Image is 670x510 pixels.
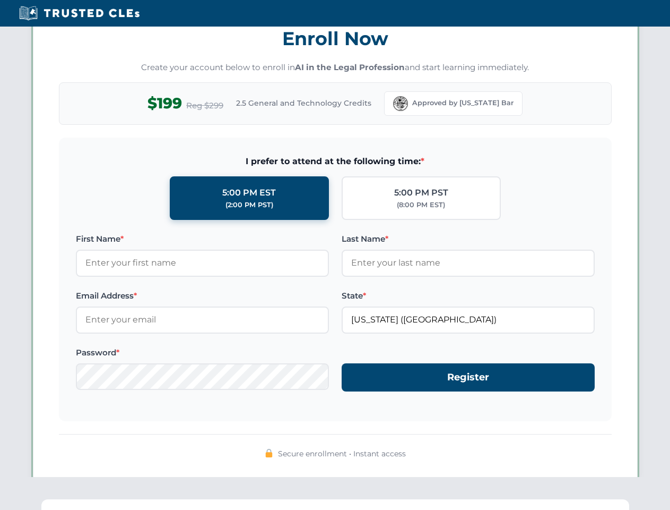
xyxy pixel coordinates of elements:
[225,200,273,210] div: (2:00 PM PST)
[342,290,595,302] label: State
[278,448,406,460] span: Secure enrollment • Instant access
[76,346,329,359] label: Password
[342,307,595,333] input: Florida (FL)
[147,91,182,115] span: $199
[397,200,445,210] div: (8:00 PM EST)
[76,250,329,276] input: Enter your first name
[76,233,329,245] label: First Name
[59,22,612,55] h3: Enroll Now
[16,5,143,21] img: Trusted CLEs
[393,96,408,111] img: Florida Bar
[412,98,514,108] span: Approved by [US_STATE] Bar
[265,449,273,457] img: 🔒
[76,155,595,168] span: I prefer to attend at the following time:
[236,97,371,109] span: 2.5 General and Technology Credits
[222,186,276,200] div: 5:00 PM EST
[342,363,595,392] button: Register
[295,62,405,72] strong: AI in the Legal Profession
[59,62,612,74] p: Create your account below to enroll in and start learning immediately.
[394,186,448,200] div: 5:00 PM PST
[342,233,595,245] label: Last Name
[76,307,329,333] input: Enter your email
[76,290,329,302] label: Email Address
[186,99,223,112] span: Reg $299
[342,250,595,276] input: Enter your last name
